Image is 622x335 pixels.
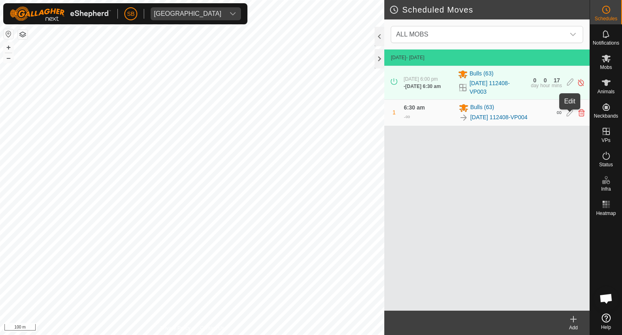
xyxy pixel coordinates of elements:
[470,113,527,122] a: [DATE] 112408-VP004
[4,43,13,52] button: +
[406,55,424,60] span: - [DATE]
[594,286,618,311] div: Open chat
[556,108,562,116] span: ∞
[590,310,622,333] a: Help
[600,65,612,70] span: Mobs
[540,83,550,88] div: hour
[601,187,611,191] span: Infra
[127,10,135,18] span: SB
[596,211,616,216] span: Heatmap
[552,83,562,88] div: mins
[594,114,618,118] span: Neckbands
[389,5,590,15] h2: Scheduled Moves
[594,16,617,21] span: Schedules
[225,7,241,20] div: dropdown trigger
[533,77,537,83] div: 0
[593,41,619,45] span: Notifications
[18,30,28,39] button: Map Layers
[577,78,585,87] img: Turn off schedule move
[469,79,526,96] a: [DATE] 112408-VP003
[4,29,13,39] button: Reset Map
[396,31,428,38] span: ALL MOBS
[531,83,539,88] div: day
[391,55,406,60] span: [DATE]
[404,76,438,82] span: [DATE] 6:00 pm
[404,83,441,90] div: -
[597,89,615,94] span: Animals
[405,113,410,120] span: ∞
[405,84,441,89] span: [DATE] 6:30 am
[543,77,547,83] div: 0
[404,112,410,122] div: -
[392,109,396,116] span: 1
[599,162,613,167] span: Status
[469,69,493,79] span: Bulls (63)
[151,7,225,20] span: Tangihanga station
[4,53,13,63] button: –
[557,324,590,331] div: Add
[601,325,611,330] span: Help
[404,104,425,111] span: 6:30 am
[601,138,610,143] span: VPs
[459,113,469,122] img: To
[154,11,222,17] div: [GEOGRAPHIC_DATA]
[554,77,560,83] div: 17
[470,103,494,113] span: Bulls (63)
[200,324,224,332] a: Contact Us
[393,26,565,43] span: ALL MOBS
[10,6,111,21] img: Gallagher Logo
[160,324,191,332] a: Privacy Policy
[565,26,581,43] div: dropdown trigger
